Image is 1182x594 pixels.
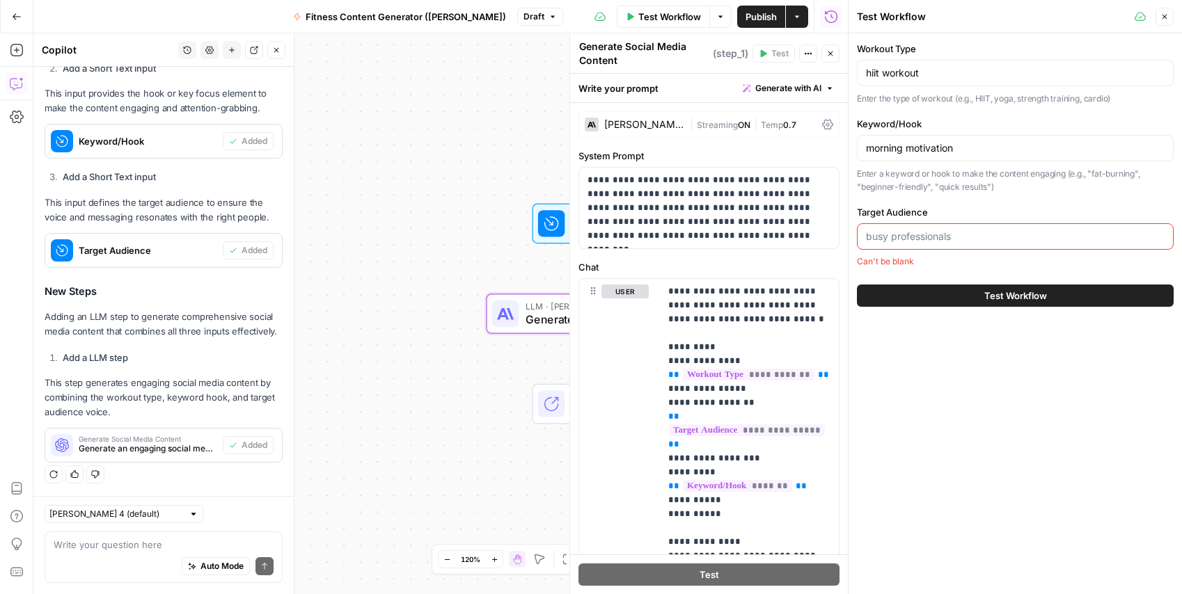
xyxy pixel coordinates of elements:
input: Claude Sonnet 4 (default) [49,507,183,521]
button: Draft [517,8,563,26]
p: This input provides the hook or key focus element to make the content engaging and attention-grab... [45,86,283,115]
p: Enter a keyword or hook to make the content engaging (e.g., "fat-burning", "beginner-friendly", "... [857,167,1174,194]
p: Enter the type of workout (e.g., HIIT, yoga, strength training, cardio) [857,92,1174,106]
strong: Add a Short Text input [63,171,156,182]
button: Generate with AI [737,79,840,97]
span: Test [771,47,789,60]
label: Workout Type [857,42,1174,56]
button: Added [223,132,274,150]
button: Test [752,45,795,63]
div: Copilot [42,43,174,57]
label: System Prompt [578,149,840,163]
button: Auto Mode [182,557,250,575]
span: | [750,117,761,131]
div: [PERSON_NAME] 4 [604,120,684,129]
button: user [601,284,649,298]
button: Publish [737,6,785,28]
button: Test [578,563,840,586]
span: Draft [523,10,544,23]
span: Streaming [697,120,738,130]
span: ON [738,120,750,130]
div: EndOutput [487,384,746,424]
span: LLM · [PERSON_NAME] 4 [526,300,701,313]
p: This step generates engaging social media content by combining the workout type, keyword hook, an... [45,376,283,419]
span: Generate Social Media Content [526,311,701,328]
input: fat-burning [866,141,1165,155]
span: Added [242,244,267,257]
span: Keyword/Hook [79,134,217,148]
div: Can't be blank [857,255,1174,268]
input: busy professionals [866,230,1165,243]
button: Test Workflow [617,6,709,28]
span: | [690,117,697,131]
p: Adding an LLM step to generate comprehensive social media content that combines all three inputs ... [45,310,283,339]
button: Test Workflow [857,284,1174,307]
span: Generate an engaging social media post with caption, hashtags, and call to action for workout con... [79,442,217,455]
span: Target Audience [79,243,217,257]
span: Temp [761,120,783,130]
span: Test Workflow [638,10,701,24]
span: Generate Social Media Content [79,435,217,442]
input: HIIT workout [866,66,1165,80]
span: Test [700,568,719,581]
span: Fitness Content Generator ([PERSON_NAME]) [306,10,506,24]
textarea: Generate Social Media Content [579,40,709,67]
div: WorkflowSet InputsInputs [487,204,746,244]
span: Test Workflow [984,289,1047,303]
h3: New Steps [45,282,283,300]
button: Fitness Content Generator ([PERSON_NAME]) [285,6,514,28]
span: Publish [746,10,777,24]
button: Added [223,241,274,259]
p: This input defines the target audience to ensure the voice and messaging resonates with the right... [45,195,283,225]
span: 0.7 [783,120,796,130]
span: ( step_1 ) [713,47,748,61]
label: Target Audience [857,205,1174,219]
span: Added [242,135,267,147]
div: LLM · [PERSON_NAME] 4Generate Social Media ContentStep 1 [487,294,746,334]
label: Keyword/Hook [857,117,1174,131]
label: Chat [578,260,840,274]
strong: Add a Short Text input [63,63,156,74]
div: Write your prompt [570,74,848,102]
button: Added [223,436,274,454]
span: Auto Mode [200,560,244,572]
span: 120% [461,554,480,565]
strong: Add a LLM step [63,352,128,363]
span: Added [242,439,267,451]
span: Generate with AI [755,82,821,95]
